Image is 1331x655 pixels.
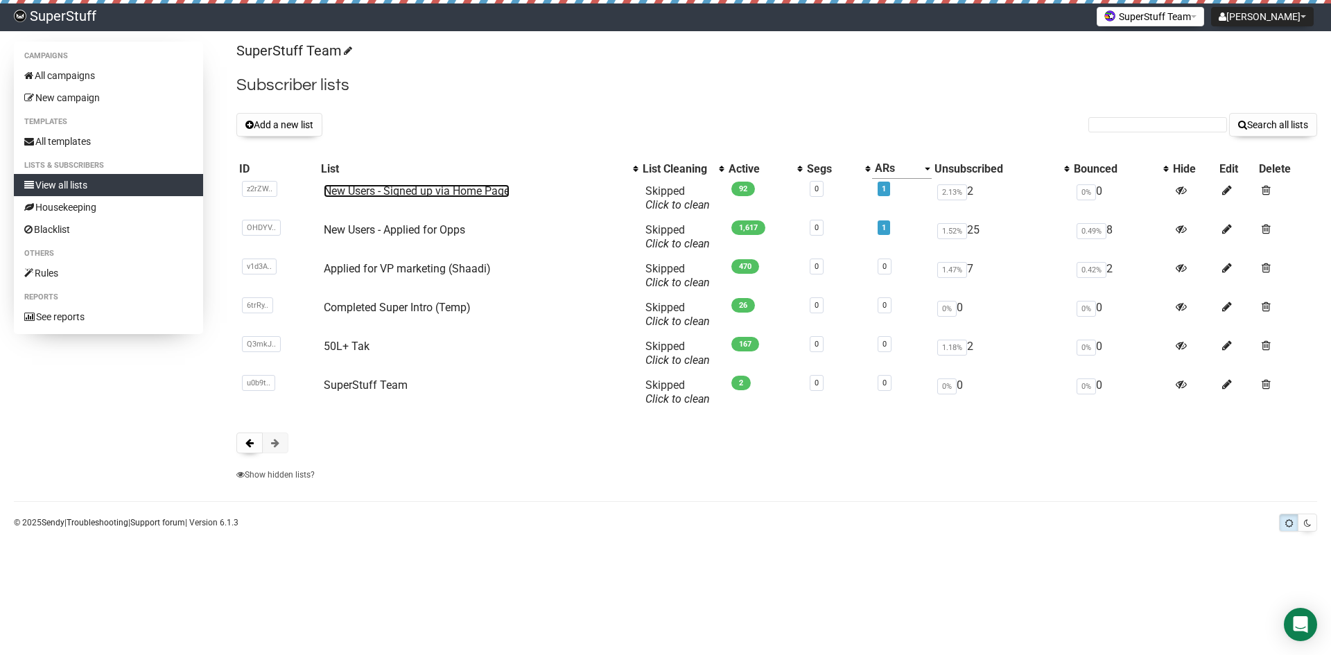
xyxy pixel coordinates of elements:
span: Skipped [645,340,710,367]
a: 50L+ Tak [324,340,369,353]
button: Search all lists [1229,113,1317,137]
span: 1.52% [937,223,967,239]
th: Unsubscribed: No sort applied, activate to apply an ascending sort [932,159,1071,179]
a: All templates [14,130,203,152]
span: v1d3A.. [242,259,277,274]
th: List Cleaning: No sort applied, activate to apply an ascending sort [640,159,726,179]
a: All campaigns [14,64,203,87]
span: OHDYV.. [242,220,281,236]
span: 1,617 [731,220,765,235]
a: Show hidden lists? [236,470,315,480]
td: 2 [932,334,1071,373]
span: 0% [1077,340,1096,356]
span: 0% [1077,184,1096,200]
a: Sendy [42,518,64,527]
span: Skipped [645,184,710,211]
a: SuperStuff Team [324,378,408,392]
span: Skipped [645,223,710,250]
span: 0% [1077,301,1096,317]
a: Support forum [130,518,185,527]
a: 0 [882,262,887,271]
a: Troubleshooting [67,518,128,527]
td: 0 [932,373,1071,412]
span: 26 [731,298,755,313]
a: View all lists [14,174,203,196]
span: Skipped [645,262,710,289]
li: Reports [14,289,203,306]
a: New Users - Signed up via Home Page [324,184,510,198]
button: SuperStuff Team [1097,7,1204,26]
span: 2 [731,376,751,390]
p: © 2025 | | | Version 6.1.3 [14,515,238,530]
span: 470 [731,259,759,274]
td: 0 [1071,334,1169,373]
th: Delete: No sort applied, sorting is disabled [1256,159,1317,179]
a: Applied for VP marketing (Shaadi) [324,262,491,275]
a: 0 [815,301,819,310]
a: 0 [882,340,887,349]
h2: Subscriber lists [236,73,1317,98]
div: ARs [875,161,919,175]
span: 167 [731,337,759,351]
a: Click to clean [645,315,710,328]
a: 0 [815,223,819,232]
div: List [321,162,626,176]
li: Campaigns [14,48,203,64]
button: [PERSON_NAME] [1211,7,1314,26]
a: 0 [815,378,819,387]
span: 0% [1077,378,1096,394]
a: Click to clean [645,276,710,289]
div: Open Intercom Messenger [1284,608,1317,641]
a: 0 [882,378,887,387]
td: 0 [1071,295,1169,334]
a: Blacklist [14,218,203,241]
td: 7 [932,256,1071,295]
button: Add a new list [236,113,322,137]
span: z2rZW.. [242,181,277,197]
th: Active: No sort applied, activate to apply an ascending sort [726,159,804,179]
div: Bounced [1074,162,1156,176]
span: Skipped [645,378,710,405]
span: 2.13% [937,184,967,200]
span: Skipped [645,301,710,328]
a: New campaign [14,87,203,109]
td: 25 [932,218,1071,256]
th: ARs: Descending sort applied, activate to remove the sort [872,159,932,179]
a: Click to clean [645,353,710,367]
a: Rules [14,262,203,284]
span: 1.47% [937,262,967,278]
a: SuperStuff Team [236,42,350,59]
div: ID [239,162,315,176]
a: Click to clean [645,198,710,211]
td: 2 [1071,256,1169,295]
a: See reports [14,306,203,328]
td: 0 [1071,179,1169,218]
th: Bounced: No sort applied, activate to apply an ascending sort [1071,159,1169,179]
a: Click to clean [645,392,710,405]
th: Edit: No sort applied, sorting is disabled [1217,159,1256,179]
th: ID: No sort applied, sorting is disabled [236,159,318,179]
div: List Cleaning [643,162,712,176]
span: 0.49% [1077,223,1106,239]
a: New Users - Applied for Opps [324,223,465,236]
div: Hide [1173,162,1214,176]
a: 0 [815,262,819,271]
th: Hide: No sort applied, sorting is disabled [1170,159,1217,179]
span: 1.18% [937,340,967,356]
span: 0% [937,378,957,394]
a: Completed Super Intro (Temp) [324,301,471,314]
a: 0 [815,184,819,193]
div: Segs [807,162,858,176]
td: 8 [1071,218,1169,256]
span: Q3mkJ.. [242,336,281,352]
div: Edit [1219,162,1253,176]
span: 0.42% [1077,262,1106,278]
span: 6trRy.. [242,297,273,313]
img: 703728c54cf28541de94309996d5b0e3 [14,10,26,22]
li: Templates [14,114,203,130]
li: Lists & subscribers [14,157,203,174]
a: Housekeeping [14,196,203,218]
td: 0 [1071,373,1169,412]
div: Active [729,162,790,176]
a: 1 [882,223,886,232]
